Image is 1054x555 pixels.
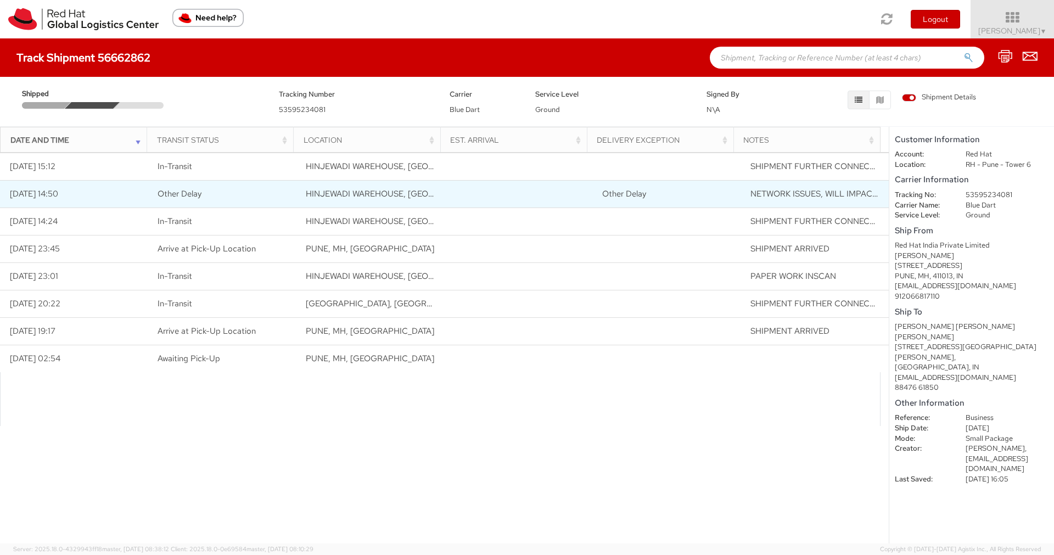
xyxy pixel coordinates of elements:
[880,545,1041,554] span: Copyright © [DATE]-[DATE] Agistix Inc., All Rights Reserved
[602,188,646,199] span: Other Delay
[895,281,1049,291] div: [EMAIL_ADDRESS][DOMAIN_NAME]
[887,210,957,221] dt: Service Level:
[158,216,192,227] span: In-Transit
[535,105,560,114] span: Ground
[10,134,144,145] div: Date and Time
[750,298,885,309] span: SHIPMENT FURTHER CONNECTED
[902,92,976,104] label: Shipment Details
[171,545,313,553] span: Client: 2025.18.0-0e69584
[535,91,690,98] h5: Service Level
[895,226,1049,236] h5: Ship From
[707,91,776,98] h5: Signed By
[750,216,885,227] span: SHIPMENT FURTHER CONNECTED
[911,10,960,29] button: Logout
[887,200,957,211] dt: Carrier Name:
[978,26,1047,36] span: [PERSON_NAME]
[887,434,957,444] dt: Mode:
[895,362,1049,373] div: [GEOGRAPHIC_DATA], IN
[158,353,220,364] span: Awaiting Pick-Up
[8,8,159,30] img: rh-logistics-00dfa346123c4ec078e1.svg
[887,149,957,160] dt: Account:
[895,261,1049,271] div: [STREET_ADDRESS]
[966,444,1027,453] span: [PERSON_NAME],
[306,353,434,364] span: PUNE, MH, IN
[902,92,976,103] span: Shipment Details
[895,399,1049,408] h5: Other Information
[887,190,957,200] dt: Tracking No:
[597,134,730,145] div: Delivery Exception
[450,91,519,98] h5: Carrier
[895,342,1049,362] div: [STREET_ADDRESS][GEOGRAPHIC_DATA][PERSON_NAME],
[895,373,1049,383] div: [EMAIL_ADDRESS][DOMAIN_NAME]
[158,271,192,282] span: In-Transit
[750,243,829,254] span: SHIPMENT ARRIVED
[895,291,1049,302] div: 912066817110
[887,413,957,423] dt: Reference:
[1040,27,1047,36] span: ▼
[16,52,150,64] h4: Track Shipment 56662862
[279,91,434,98] h5: Tracking Number
[172,9,244,27] button: Need help?
[157,134,290,145] div: Transit Status
[710,47,984,69] input: Shipment, Tracking or Reference Number (at least 4 chars)
[895,240,1049,261] div: Red Hat India Private Limited [PERSON_NAME]
[158,161,192,172] span: In-Transit
[887,474,957,485] dt: Last Saved:
[306,243,434,254] span: PUNE, MH, IN
[750,161,885,172] span: SHIPMENT FURTHER CONNECTED
[895,271,1049,282] div: PUNE, MH, 411013, IN
[304,134,437,145] div: Location
[158,188,201,199] span: Other Delay
[13,545,169,553] span: Server: 2025.18.0-4329943ff18
[306,188,580,199] span: HINJEWADI WAREHOUSE, KONDHWA, MAHARASHTRA
[707,105,720,114] span: N\A
[158,298,192,309] span: In-Transit
[750,326,829,337] span: SHIPMENT ARRIVED
[895,175,1049,184] h5: Carrier Information
[306,326,434,337] span: PUNE, MH, IN
[750,271,836,282] span: PAPER WORK INSCAN
[450,105,480,114] span: Blue Dart
[887,160,957,170] dt: Location:
[895,307,1049,317] h5: Ship To
[743,134,877,145] div: Notes
[895,322,1049,342] div: [PERSON_NAME] [PERSON_NAME] [PERSON_NAME]
[887,444,957,454] dt: Creator:
[246,545,313,553] span: master, [DATE] 08:10:29
[306,161,580,172] span: HINJEWADI WAREHOUSE, KONDHWA, MAHARASHTRA
[887,423,957,434] dt: Ship Date:
[306,271,580,282] span: HINJEWADI WAREHOUSE, KONDHWA, MAHARASHTRA
[22,89,69,99] span: Shipped
[895,383,1049,393] div: 88476 61850
[158,243,256,254] span: Arrive at Pick-Up Location
[158,326,256,337] span: Arrive at Pick-Up Location
[450,134,584,145] div: Est. Arrival
[306,216,580,227] span: HINJEWADI WAREHOUSE, KONDHWA, MAHARASHTRA
[102,545,169,553] span: master, [DATE] 08:38:12
[306,298,567,309] span: MAGARPATTA CITY PUD, PUNE, MAHARASHTRA
[279,105,326,114] span: 53595234081
[750,188,919,199] span: NETWORK ISSUES, WILL IMPACT DELIVERY
[895,135,1049,144] h5: Customer Information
